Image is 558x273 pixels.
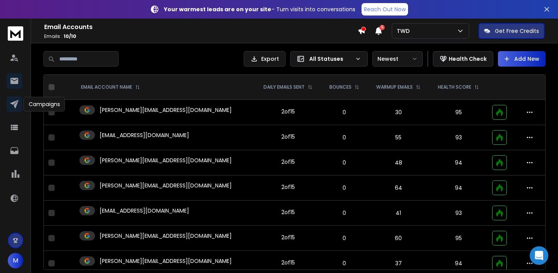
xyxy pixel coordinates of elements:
p: 0 [326,209,363,217]
button: M [8,253,23,268]
p: [PERSON_NAME][EMAIL_ADDRESS][DOMAIN_NAME] [100,156,232,164]
p: 0 [326,184,363,192]
p: WARMUP EMAILS [376,84,413,90]
p: 0 [326,234,363,242]
td: 93 [429,201,488,226]
td: 95 [429,226,488,251]
td: 48 [367,150,429,175]
img: logo [8,26,23,41]
p: 0 [326,134,363,141]
p: [EMAIL_ADDRESS][DOMAIN_NAME] [100,207,189,215]
button: Health Check [433,51,493,67]
span: 5 [379,25,385,30]
p: – Turn visits into conversations [164,5,355,13]
button: Export [244,51,286,67]
td: 93 [429,125,488,150]
div: 2 of 15 [281,108,295,115]
p: Get Free Credits [495,27,539,35]
div: 2 of 15 [281,208,295,216]
p: 0 [326,108,363,116]
p: Reach Out Now [364,5,406,13]
td: 64 [367,175,429,201]
p: 0 [326,159,363,167]
p: [EMAIL_ADDRESS][DOMAIN_NAME] [100,131,189,139]
td: 95 [429,100,488,125]
div: 2 of 15 [281,133,295,141]
p: All Statuses [309,55,352,63]
p: [PERSON_NAME][EMAIL_ADDRESS][DOMAIN_NAME] [100,182,232,189]
td: 41 [367,201,429,226]
td: 94 [429,175,488,201]
div: 2 of 15 [281,234,295,241]
p: TWD [397,27,413,35]
strong: Your warmest leads are on your site [164,5,271,13]
div: 2 of 15 [281,183,295,191]
a: Reach Out Now [362,3,408,15]
p: [PERSON_NAME][EMAIL_ADDRESS][DOMAIN_NAME] [100,106,232,114]
div: 2 of 15 [281,158,295,166]
p: [PERSON_NAME][EMAIL_ADDRESS][DOMAIN_NAME] [100,232,232,240]
td: 55 [367,125,429,150]
span: 10 / 10 [64,33,76,39]
td: 30 [367,100,429,125]
button: Add New [498,51,546,67]
div: Campaigns [24,97,65,112]
button: Get Free Credits [479,23,544,39]
td: 60 [367,226,429,251]
p: DAILY EMAILS SENT [263,84,305,90]
p: [PERSON_NAME][EMAIL_ADDRESS][DOMAIN_NAME] [100,257,232,265]
button: Newest [372,51,423,67]
div: 2 of 15 [281,259,295,266]
td: 94 [429,150,488,175]
p: BOUNCES [329,84,351,90]
div: Open Intercom Messenger [530,246,548,265]
p: Health Check [449,55,487,63]
p: HEALTH SCORE [438,84,471,90]
p: Emails : [44,33,358,39]
div: EMAIL ACCOUNT NAME [81,84,140,90]
h1: Email Accounts [44,22,358,32]
p: 0 [326,259,363,267]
